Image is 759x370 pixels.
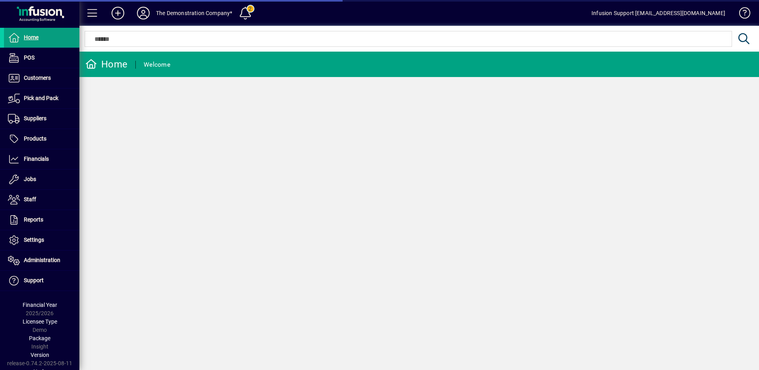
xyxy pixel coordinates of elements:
span: Support [24,277,44,283]
a: Administration [4,251,79,270]
span: Licensee Type [23,318,57,325]
div: The Demonstration Company* [156,7,233,19]
span: Version [31,352,49,358]
span: Products [24,135,46,142]
a: Reports [4,210,79,230]
a: Jobs [4,170,79,189]
span: Customers [24,75,51,81]
span: Home [24,34,39,40]
div: Welcome [144,58,170,71]
span: Reports [24,216,43,223]
span: Settings [24,237,44,243]
a: Financials [4,149,79,169]
a: Products [4,129,79,149]
a: Settings [4,230,79,250]
span: Jobs [24,176,36,182]
div: Infusion Support [EMAIL_ADDRESS][DOMAIN_NAME] [591,7,725,19]
a: Support [4,271,79,291]
a: Knowledge Base [733,2,749,27]
span: Package [29,335,50,341]
a: Customers [4,68,79,88]
span: Pick and Pack [24,95,58,101]
span: Financials [24,156,49,162]
div: Home [85,58,127,71]
span: Financial Year [23,302,57,308]
span: POS [24,54,35,61]
span: Staff [24,196,36,202]
a: Pick and Pack [4,89,79,108]
a: Staff [4,190,79,210]
a: Suppliers [4,109,79,129]
button: Add [105,6,131,20]
button: Profile [131,6,156,20]
span: Suppliers [24,115,46,121]
span: Administration [24,257,60,263]
a: POS [4,48,79,68]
